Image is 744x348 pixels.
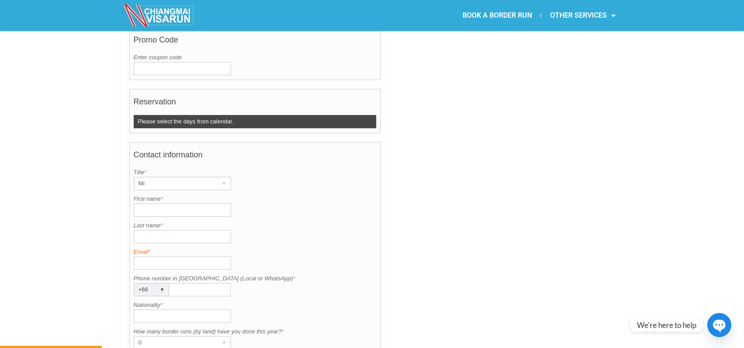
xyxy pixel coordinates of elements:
h4: Contact information [134,146,377,168]
label: How many border runs (by land) have you done this year? [134,327,377,336]
div: ▾ [156,283,169,296]
label: Email [134,248,377,256]
a: BOOK A BORDER RUN [453,5,540,26]
div: +66 [134,283,152,296]
label: First name [134,195,377,203]
label: Phone number in [GEOGRAPHIC_DATA] (Local or WhatsApp) [134,274,377,283]
div: Please select the days from calendar. [134,115,377,128]
a: OTHER SERVICES [541,5,624,26]
h4: Promo Code [134,31,377,53]
label: Enter coupon code [134,53,377,62]
div: Mr. [134,177,214,190]
div: ▾ [218,177,231,190]
label: Last name [134,221,377,230]
label: Nationality [134,301,377,310]
nav: Menu [372,5,624,26]
h4: Reservation [134,93,377,115]
label: Title [134,168,377,177]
